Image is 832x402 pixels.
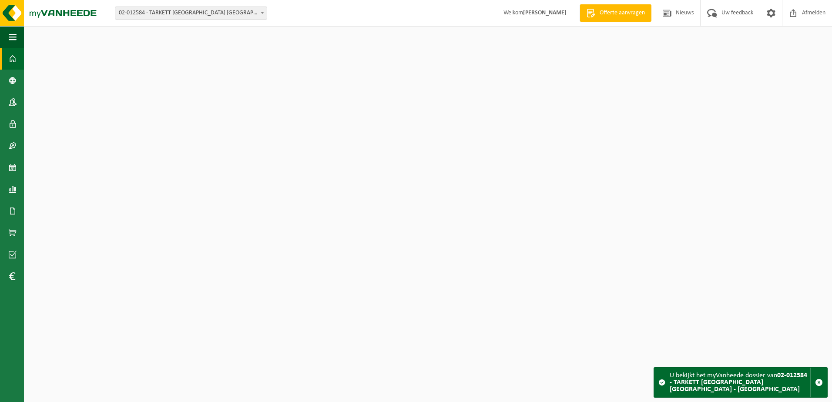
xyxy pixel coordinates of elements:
strong: 02-012584 - TARKETT [GEOGRAPHIC_DATA] [GEOGRAPHIC_DATA] - [GEOGRAPHIC_DATA] [670,372,807,393]
strong: [PERSON_NAME] [523,10,567,16]
span: 02-012584 - TARKETT DENDERMONDE NV - DENDERMONDE [115,7,267,19]
div: U bekijkt het myVanheede dossier van [670,368,810,397]
a: Offerte aanvragen [580,4,651,22]
span: 02-012584 - TARKETT DENDERMONDE NV - DENDERMONDE [115,7,267,20]
span: Offerte aanvragen [597,9,647,17]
